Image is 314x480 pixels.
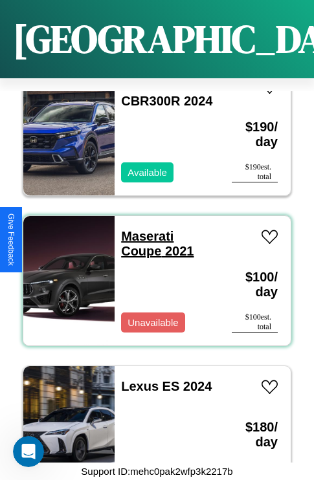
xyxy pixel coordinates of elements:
a: Honda CBR300R 2024 [121,79,212,108]
h3: $ 180 / day [232,407,278,463]
iframe: Intercom live chat [13,436,44,467]
div: $ 100 est. total [232,312,278,333]
div: $ 190 est. total [232,162,278,182]
p: Unavailable [128,314,178,331]
div: Give Feedback [6,213,16,266]
h3: $ 190 / day [232,107,278,162]
p: Available [128,164,167,181]
h3: $ 100 / day [232,257,278,312]
p: Support ID: mehc0pak2wfp3k2217b [81,463,232,480]
a: Lexus ES 2024 [121,379,212,393]
a: Maserati Coupe 2021 [121,229,194,258]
